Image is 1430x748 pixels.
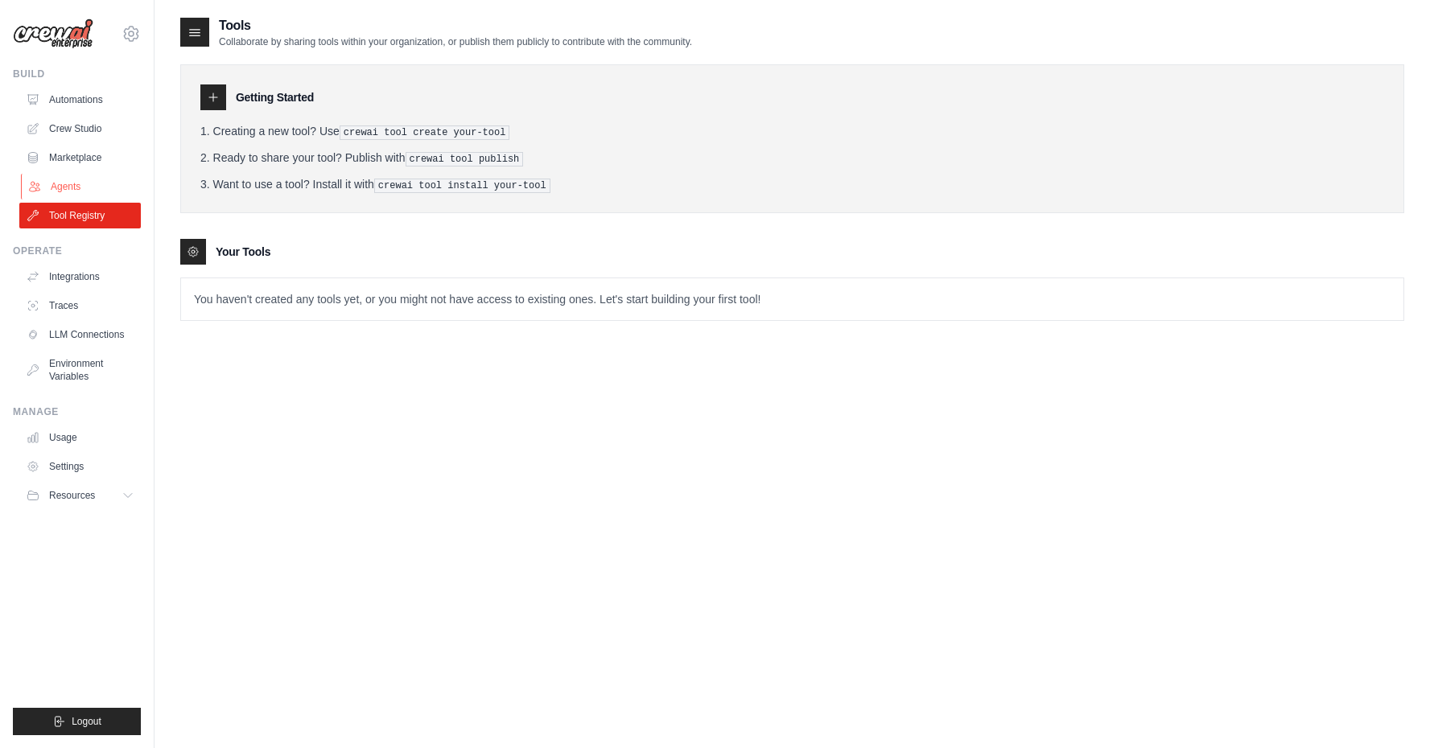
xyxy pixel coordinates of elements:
a: Crew Studio [19,116,141,142]
pre: crewai tool publish [406,152,524,166]
a: Agents [21,174,142,199]
a: Traces [19,293,141,319]
button: Resources [19,483,141,508]
a: Tool Registry [19,203,141,228]
li: Ready to share your tool? Publish with [200,150,1384,166]
a: Automations [19,87,141,113]
pre: crewai tool create your-tool [340,125,510,140]
pre: crewai tool install your-tool [374,179,550,193]
div: Operate [13,245,141,257]
a: Integrations [19,264,141,290]
div: Manage [13,405,141,418]
a: Settings [19,454,141,479]
li: Want to use a tool? Install it with [200,176,1384,193]
li: Creating a new tool? Use [200,123,1384,140]
img: Logo [13,18,93,49]
a: Marketplace [19,145,141,171]
h3: Your Tools [216,244,270,260]
div: Build [13,68,141,80]
button: Logout [13,708,141,735]
h2: Tools [219,16,692,35]
p: Collaborate by sharing tools within your organization, or publish them publicly to contribute wit... [219,35,692,48]
h3: Getting Started [236,89,314,105]
span: Resources [49,489,95,502]
a: Usage [19,425,141,450]
a: Environment Variables [19,351,141,389]
a: LLM Connections [19,322,141,347]
span: Logout [72,715,101,728]
p: You haven't created any tools yet, or you might not have access to existing ones. Let's start bui... [181,278,1403,320]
